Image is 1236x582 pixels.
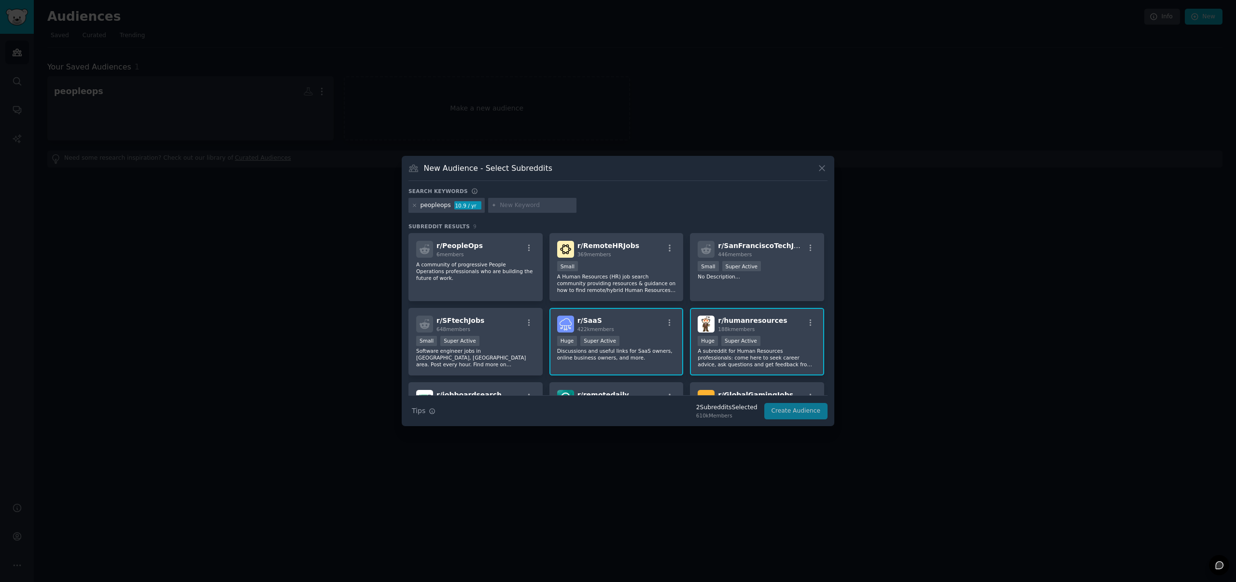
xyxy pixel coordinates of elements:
div: Huge [557,336,577,346]
div: Small [416,336,437,346]
div: Super Active [440,336,479,346]
span: r/ SFtechJobs [436,317,484,324]
span: r/ humanresources [718,317,787,324]
h3: New Audience - Select Subreddits [424,163,552,173]
img: remotedaily [557,390,574,407]
div: 2 Subreddit s Selected [696,403,758,412]
p: No Description... [698,273,816,280]
img: SaaS [557,316,574,333]
span: r/ remotedaily [577,391,629,399]
p: A Human Resources (HR) job search community providing resources & guidance on how to find remote/... [557,273,676,293]
span: r/ jobboardsearch [436,391,502,399]
div: peopleops [421,201,451,210]
img: humanresources [698,316,715,333]
span: Tips [412,406,425,416]
div: Super Active [580,336,619,346]
span: r/ GlobalGamingJobs [718,391,793,399]
p: Discussions and useful links for SaaS owners, online business owners, and more. [557,347,676,361]
p: A community of progressive People Operations professionals who are building the future of work. [416,261,535,281]
span: r/ RemoteHRJobs [577,242,639,249]
div: Super Active [722,261,761,271]
span: Subreddit Results [408,223,470,230]
div: Super Active [721,336,760,346]
p: A subreddit for Human Resources professionals: come here to seek career advice, ask questions and... [698,347,816,368]
div: Huge [698,336,718,346]
span: r/ PeopleOps [436,242,483,249]
p: Software engineer jobs in [GEOGRAPHIC_DATA], [GEOGRAPHIC_DATA] area. Post every hour. Find more o... [416,347,535,368]
img: GlobalGamingJobs [698,390,715,407]
div: 610k Members [696,412,758,419]
span: r/ SaaS [577,317,602,324]
span: r/ SanFranciscoTechJobs [718,242,807,249]
img: jobboardsearch [416,390,433,407]
button: Tips [408,402,439,419]
div: Small [557,261,578,271]
span: 6 members [436,251,464,257]
img: RemoteHRJobs [557,241,574,258]
span: 188k members [718,326,755,332]
span: 369 members [577,251,611,257]
div: Small [698,261,718,271]
span: 9 [473,223,477,229]
span: 422k members [577,326,614,332]
span: 446 members [718,251,752,257]
input: New Keyword [500,201,573,210]
span: 648 members [436,326,470,332]
h3: Search keywords [408,188,468,194]
div: 10.9 / yr [454,201,481,210]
